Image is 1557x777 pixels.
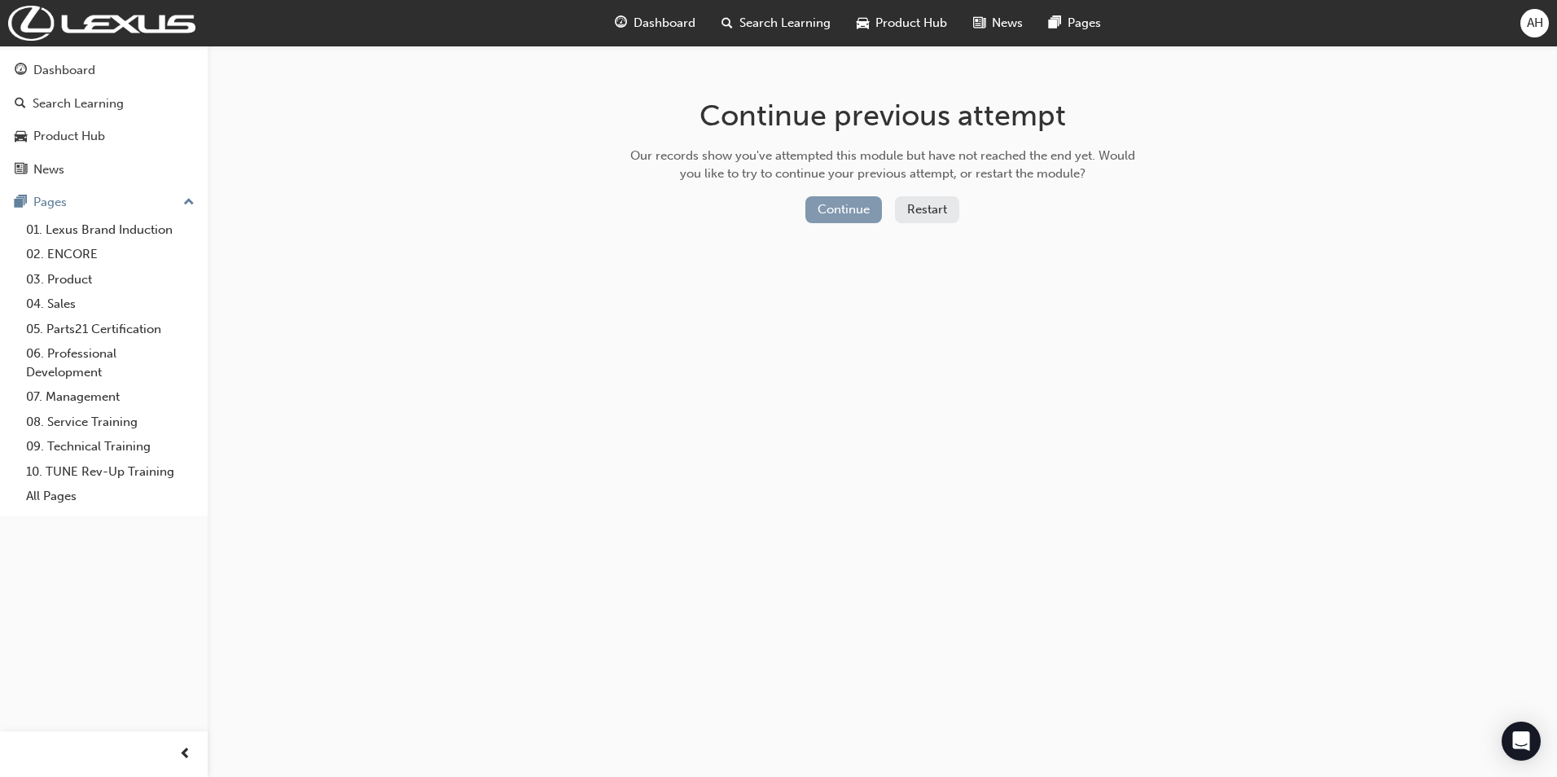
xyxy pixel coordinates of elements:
[15,97,26,112] span: search-icon
[721,13,733,33] span: search-icon
[7,52,201,187] button: DashboardSearch LearningProduct HubNews
[20,242,201,267] a: 02. ENCORE
[20,217,201,243] a: 01. Lexus Brand Induction
[615,13,627,33] span: guage-icon
[602,7,708,40] a: guage-iconDashboard
[960,7,1036,40] a: news-iconNews
[1068,14,1101,33] span: Pages
[20,292,201,317] a: 04. Sales
[20,317,201,342] a: 05. Parts21 Certification
[895,196,959,223] button: Restart
[20,410,201,435] a: 08. Service Training
[33,160,64,179] div: News
[15,129,27,144] span: car-icon
[20,267,201,292] a: 03. Product
[33,61,95,80] div: Dashboard
[1049,13,1061,33] span: pages-icon
[7,55,201,86] a: Dashboard
[7,121,201,151] a: Product Hub
[625,98,1141,134] h1: Continue previous attempt
[805,196,882,223] button: Continue
[20,384,201,410] a: 07. Management
[708,7,844,40] a: search-iconSearch Learning
[33,94,124,113] div: Search Learning
[20,341,201,384] a: 06. Professional Development
[179,744,191,765] span: prev-icon
[844,7,960,40] a: car-iconProduct Hub
[973,13,985,33] span: news-icon
[20,459,201,485] a: 10. TUNE Rev-Up Training
[20,434,201,459] a: 09. Technical Training
[33,193,67,212] div: Pages
[1527,14,1543,33] span: AH
[992,14,1023,33] span: News
[625,147,1141,183] div: Our records show you've attempted this module but have not reached the end yet. Would you like to...
[8,6,195,41] img: Trak
[857,13,869,33] span: car-icon
[15,163,27,178] span: news-icon
[183,192,195,213] span: up-icon
[15,64,27,78] span: guage-icon
[1036,7,1114,40] a: pages-iconPages
[15,195,27,210] span: pages-icon
[20,484,201,509] a: All Pages
[739,14,831,33] span: Search Learning
[634,14,695,33] span: Dashboard
[33,127,105,146] div: Product Hub
[1520,9,1549,37] button: AH
[7,155,201,185] a: News
[1502,722,1541,761] div: Open Intercom Messenger
[7,89,201,119] a: Search Learning
[875,14,947,33] span: Product Hub
[7,187,201,217] button: Pages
